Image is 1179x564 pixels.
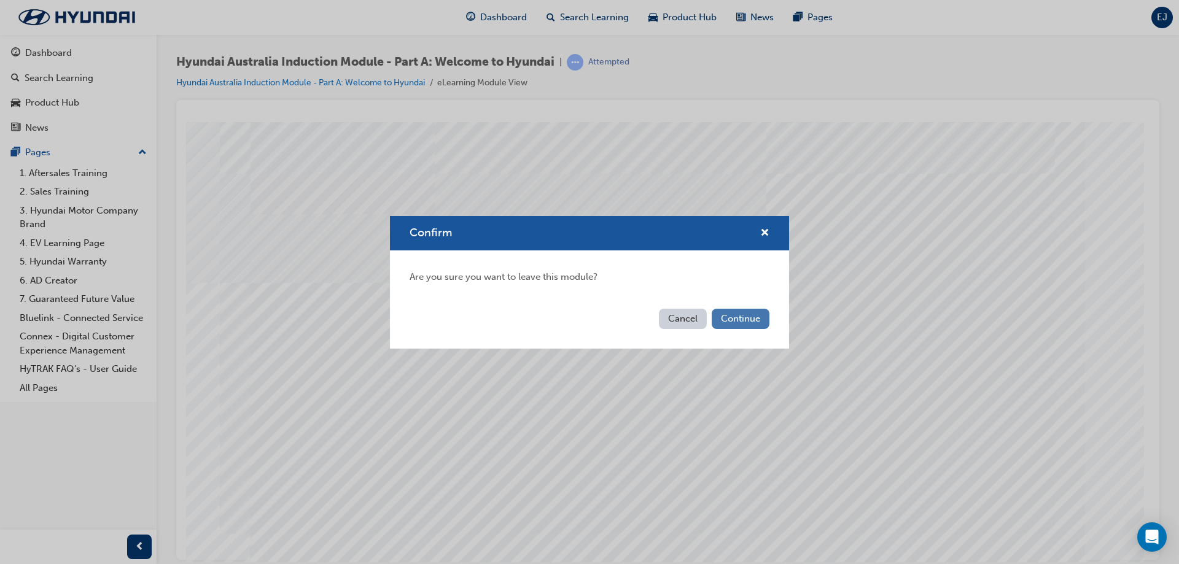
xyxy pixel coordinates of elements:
[410,226,452,239] span: Confirm
[1137,522,1167,552] div: Open Intercom Messenger
[760,228,769,239] span: cross-icon
[659,309,707,329] button: Cancel
[712,309,769,329] button: Continue
[390,216,789,349] div: Confirm
[390,250,789,304] div: Are you sure you want to leave this module?
[760,226,769,241] button: cross-icon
